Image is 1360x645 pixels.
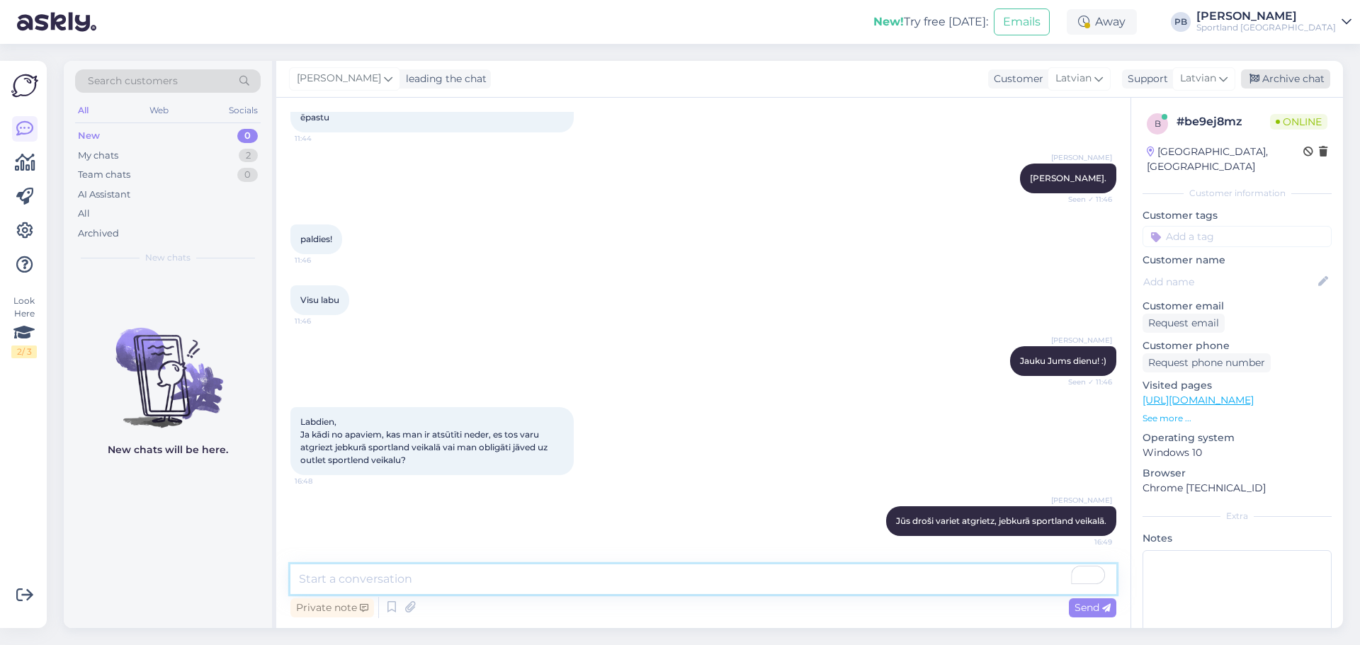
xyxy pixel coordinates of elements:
[1143,187,1332,200] div: Customer information
[1177,113,1270,130] div: # be9ej8mz
[1147,144,1303,174] div: [GEOGRAPHIC_DATA], [GEOGRAPHIC_DATA]
[1143,253,1332,268] p: Customer name
[145,251,191,264] span: New chats
[1155,118,1161,129] span: b
[11,72,38,99] img: Askly Logo
[1030,173,1106,183] span: [PERSON_NAME].
[88,74,178,89] span: Search customers
[1143,412,1332,425] p: See more ...
[290,598,374,617] div: Private note
[1051,152,1112,163] span: [PERSON_NAME]
[237,129,258,143] div: 0
[1075,601,1111,614] span: Send
[1171,12,1191,32] div: PB
[1270,114,1327,130] span: Online
[297,71,381,86] span: [PERSON_NAME]
[1020,355,1106,366] span: Jauku Jums dienu! :)
[295,255,348,266] span: 11:46
[1143,208,1332,223] p: Customer tags
[1196,11,1336,22] div: [PERSON_NAME]
[300,416,550,465] span: Labdien, Ja kādi no apaviem, kas man ir atsūtīti neder, es tos varu atgriezt jebkurā sportland ve...
[295,476,348,486] span: 16:48
[1196,11,1351,33] a: [PERSON_NAME]Sportland [GEOGRAPHIC_DATA]
[1143,274,1315,290] input: Add name
[78,168,130,182] div: Team chats
[1051,335,1112,346] span: [PERSON_NAME]
[1143,394,1254,406] a: [URL][DOMAIN_NAME]
[1143,481,1332,496] p: Chrome [TECHNICAL_ID]
[1196,22,1336,33] div: Sportland [GEOGRAPHIC_DATA]
[290,564,1116,594] textarea: To enrich screen reader interactions, please activate Accessibility in Grammarly extension settings
[78,129,100,143] div: New
[78,188,130,202] div: AI Assistant
[295,316,348,326] span: 11:46
[1241,69,1330,89] div: Archive chat
[1143,299,1332,314] p: Customer email
[873,15,904,28] b: New!
[1143,378,1332,393] p: Visited pages
[78,149,118,163] div: My chats
[1143,314,1225,333] div: Request email
[896,515,1106,526] span: Jūs droši variet atgrietz, jebkurā sportland veikalā.
[1143,531,1332,546] p: Notes
[1143,338,1332,353] p: Customer phone
[1143,466,1332,481] p: Browser
[873,13,988,30] div: Try free [DATE]:
[1059,537,1112,547] span: 16:49
[994,8,1050,35] button: Emails
[300,234,332,244] span: paldies!
[1055,71,1092,86] span: Latvian
[78,227,119,241] div: Archived
[400,72,487,86] div: leading the chat
[988,72,1043,86] div: Customer
[75,101,91,120] div: All
[1051,495,1112,506] span: [PERSON_NAME]
[147,101,171,120] div: Web
[239,149,258,163] div: 2
[295,133,348,144] span: 11:44
[78,207,90,221] div: All
[300,295,339,305] span: Visu labu
[1067,9,1137,35] div: Away
[11,295,37,358] div: Look Here
[226,101,261,120] div: Socials
[1143,510,1332,523] div: Extra
[11,346,37,358] div: 2 / 3
[1059,377,1112,387] span: Seen ✓ 11:46
[1180,71,1216,86] span: Latvian
[1143,430,1332,445] p: Operating system
[1059,194,1112,205] span: Seen ✓ 11:46
[237,168,258,182] div: 0
[1143,445,1332,460] p: Windows 10
[64,302,272,430] img: No chats
[108,443,228,457] p: New chats will be here.
[1122,72,1168,86] div: Support
[1143,353,1271,372] div: Request phone number
[1143,226,1332,247] input: Add a tag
